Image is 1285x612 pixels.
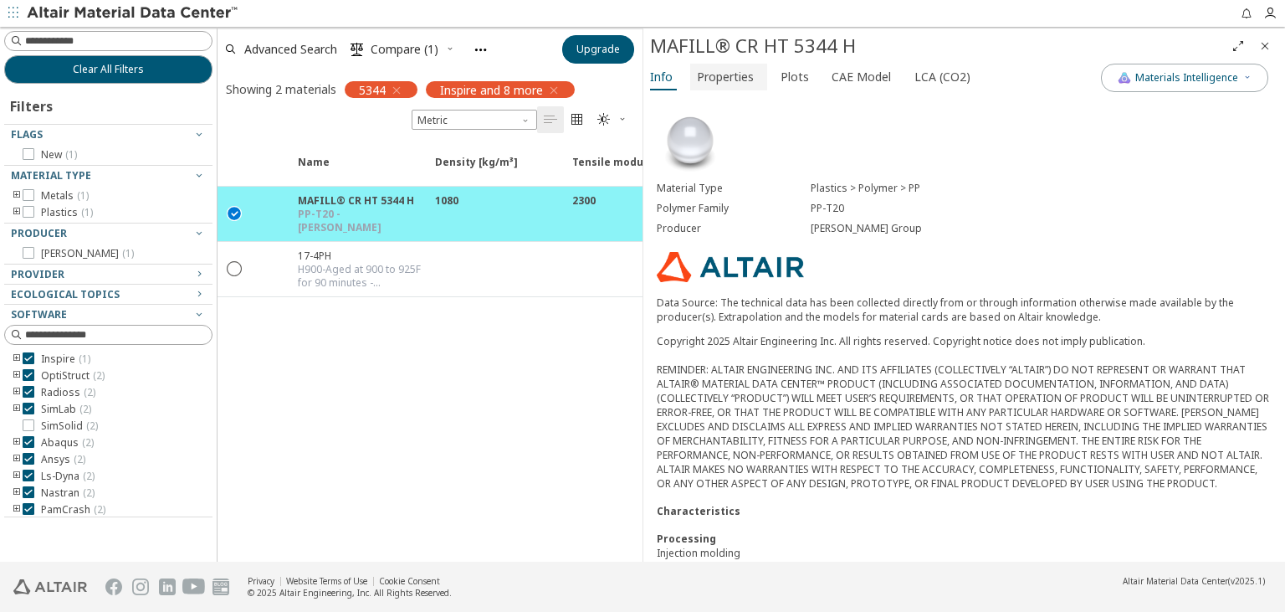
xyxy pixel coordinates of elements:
[562,35,634,64] button: Upgrade
[286,575,367,587] a: Website Terms of Use
[11,267,64,281] span: Provider
[4,265,212,285] button: Provider
[591,106,634,133] button: Theme
[251,155,288,185] span: Expand
[425,155,562,185] span: Density [kg/m³]
[11,470,23,483] i: toogle group
[288,155,425,185] span: Name
[564,106,591,133] button: Tile View
[440,82,543,97] span: Inspire and 8 more
[83,469,95,483] span: ( 2 )
[811,202,1272,215] div: PP-T20
[11,453,23,466] i: toogle group
[11,503,23,517] i: toogle group
[1252,33,1278,59] button: Close
[811,222,1272,235] div: [PERSON_NAME] Group
[41,189,89,203] span: Metals
[1101,64,1268,92] button: AI CopilotMaterials Intelligence
[11,486,23,500] i: toogle group
[811,182,1272,195] div: Plastics > Polymer > PP
[650,64,673,90] span: Info
[1135,71,1238,85] span: Materials Intelligence
[371,44,438,55] span: Compare (1)
[84,385,95,399] span: ( 2 )
[379,575,440,587] a: Cookie Consent
[74,452,85,466] span: ( 2 )
[11,287,120,301] span: Ecological Topics
[94,502,105,517] span: ( 2 )
[41,453,85,466] span: Ansys
[657,334,1272,491] div: Copyright 2025 Altair Engineering Inc. All rights reserved. Copyright notice does not imply publi...
[298,155,330,185] span: Name
[11,369,23,383] i: toogle group
[572,193,596,208] div: 2300
[11,352,23,366] i: toogle group
[228,205,243,220] i: 
[244,44,337,55] span: Advanced Search
[657,546,1272,560] div: Injection molding
[77,188,89,203] span: ( 1 )
[11,403,23,416] i: toogle group
[11,307,67,321] span: Software
[1123,575,1265,587] div: (v2025.1)
[657,532,1272,546] div: Processing
[41,369,105,383] span: OptiStruct
[11,189,23,203] i: toogle group
[657,202,811,215] div: Polymer Family
[597,113,611,126] i: 
[11,226,67,240] span: Producer
[41,247,134,260] span: [PERSON_NAME]
[81,205,93,219] span: ( 1 )
[11,127,43,141] span: Flags
[41,486,95,500] span: Nastran
[657,108,724,175] img: Material Type Image
[73,63,144,76] span: Clear All Filters
[544,113,557,126] i: 
[298,208,425,234] div: PP-T20 - [PERSON_NAME]
[657,504,1272,518] div: Characteristics
[226,81,336,97] div: Showing 2 materials
[248,575,274,587] a: Privacy
[11,436,23,450] i: toogle group
[351,43,364,56] i: 
[650,33,1225,59] div: MAFILL® CR HT 5344 H
[41,436,94,450] span: Abaqus
[1118,71,1131,85] img: AI Copilot
[82,435,94,450] span: ( 2 )
[122,246,134,260] span: ( 1 )
[86,419,98,433] span: ( 2 )
[83,486,95,500] span: ( 2 )
[79,352,90,366] span: ( 1 )
[657,296,1272,324] p: Data Source: The technical data has been collected directly from or through information otherwise...
[41,470,95,483] span: Ls-Dyna
[65,147,77,162] span: ( 1 )
[572,155,692,185] span: Tensile modulus [MPa]
[1123,575,1228,587] span: Altair Material Data Center
[914,64,970,90] span: LCA (CO2)
[781,64,809,90] span: Plots
[11,386,23,399] i: toogle group
[412,110,537,130] div: Unit System
[359,82,386,97] span: 5344
[4,125,212,145] button: Flags
[4,285,212,305] button: Ecological Topics
[13,579,87,594] img: Altair Engineering
[435,155,518,185] span: Density [kg/m³]
[41,206,93,219] span: Plastics
[1225,33,1252,59] button: Full Screen
[27,5,240,22] img: Altair Material Data Center
[41,419,98,433] span: SimSolid
[657,252,804,282] img: Logo - Provider
[562,155,699,185] span: Tensile modulus [MPa]
[412,110,537,130] span: Metric
[41,386,95,399] span: Radioss
[41,148,77,162] span: New
[435,193,458,208] div: 1080
[4,84,61,124] div: Filters
[4,166,212,186] button: Material Type
[41,352,90,366] span: Inspire
[41,503,105,517] span: PamCrash
[657,222,811,235] div: Producer
[571,113,584,126] i: 
[537,106,564,133] button: Table View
